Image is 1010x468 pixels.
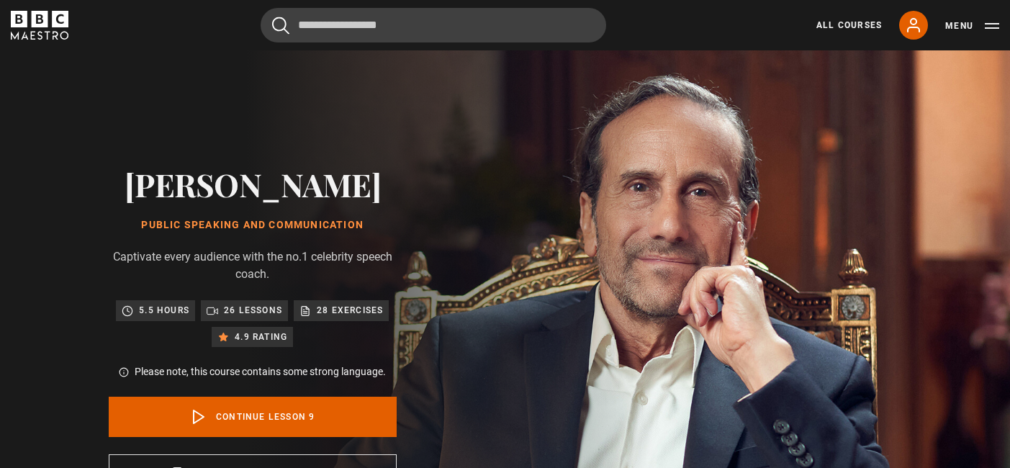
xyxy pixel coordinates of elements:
[235,330,287,344] p: 4.9 rating
[317,303,383,318] p: 28 exercises
[135,364,386,379] p: Please note, this course contains some strong language.
[816,19,882,32] a: All Courses
[11,11,68,40] svg: BBC Maestro
[272,17,289,35] button: Submit the search query
[945,19,999,33] button: Toggle navigation
[109,166,397,202] h2: [PERSON_NAME]
[109,248,397,283] p: Captivate every audience with the no.1 celebrity speech coach.
[139,303,189,318] p: 5.5 hours
[109,397,397,437] a: Continue lesson 9
[109,220,397,231] h1: Public Speaking and Communication
[261,8,606,42] input: Search
[224,303,282,318] p: 26 lessons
